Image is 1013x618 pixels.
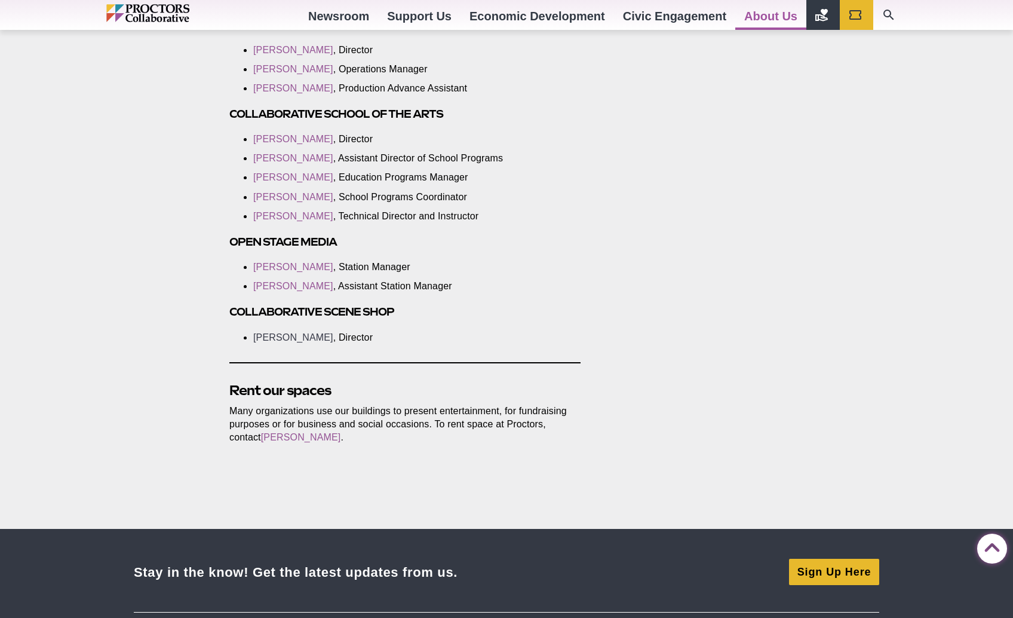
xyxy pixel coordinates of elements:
img: Proctors logo [106,4,241,22]
li: , Director [253,44,563,57]
div: Stay in the know! Get the latest updates from us. [134,564,458,580]
a: [PERSON_NAME] [253,134,333,144]
li: , Station Manager [253,261,563,274]
b: Rent our spaces [229,383,331,398]
li: , Assistant Station Manager [253,280,563,293]
p: Many organizations use our buildings to present entertainment, for fundraising purposes or for bu... [229,405,581,444]
li: , Assistant Director of School Programs [253,152,563,165]
a: [PERSON_NAME] [253,64,333,74]
a: [PERSON_NAME] [253,262,333,272]
h3: Open Stage Media [229,235,581,249]
a: [PERSON_NAME] [253,211,333,221]
li: , Technical Director and Instructor [253,210,563,223]
a: [PERSON_NAME] [253,192,333,202]
li: , School Programs Coordinator [253,191,563,204]
a: [PERSON_NAME] [253,281,333,291]
a: [PERSON_NAME] [253,45,333,55]
h3: Collaborative Scene Shop [229,305,581,319]
h3: Collaborative School of the Arts [229,107,581,121]
a: [PERSON_NAME] [261,432,341,442]
li: , Director [253,331,563,344]
a: [PERSON_NAME] [253,83,333,93]
li: , Operations Manager [253,63,563,76]
a: [PERSON_NAME] [253,332,333,342]
li: , Production Advance Assistant [253,82,563,95]
a: Back to Top [977,534,1001,558]
a: [PERSON_NAME] [253,172,333,182]
li: , Education Programs Manager [253,171,563,184]
a: [PERSON_NAME] [253,153,333,163]
li: , Director [253,133,563,146]
a: Sign Up Here [789,559,879,585]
